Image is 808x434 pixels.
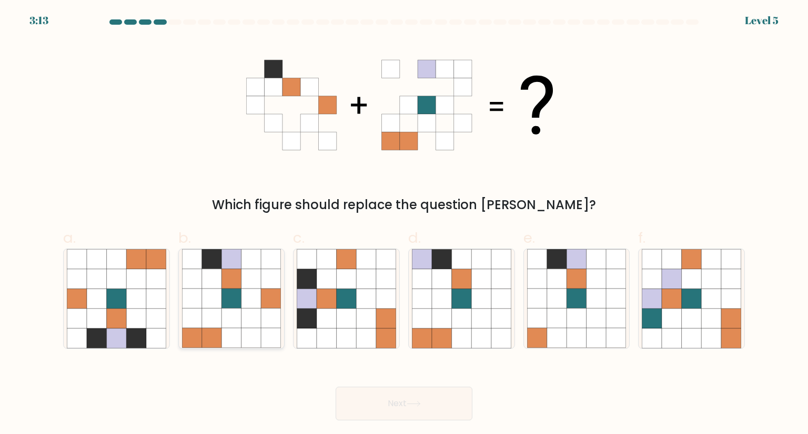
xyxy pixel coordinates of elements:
[745,13,779,28] div: Level 5
[63,228,76,248] span: a.
[69,195,739,214] div: Which figure should replace the question [PERSON_NAME]?
[178,228,191,248] span: b.
[408,228,421,248] span: d.
[638,228,645,248] span: f.
[336,387,472,420] button: Next
[293,228,305,248] span: c.
[523,228,535,248] span: e.
[29,13,48,28] div: 3:13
